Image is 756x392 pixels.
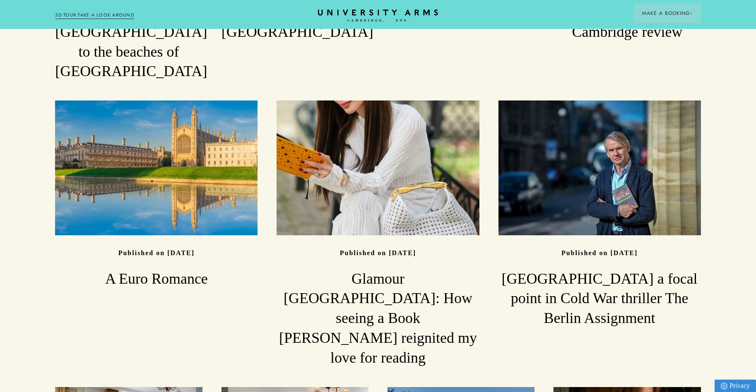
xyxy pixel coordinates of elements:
h3: [GEOGRAPHIC_DATA] a focal point in Cold War thriller The Berlin Assignment [498,269,701,329]
p: Published on [DATE] [118,249,195,256]
a: image-ca4f6157cfac8364eb9a702ab0f97ef3a2a5f3b4-1920x1080-webp Published on [DATE] Glamour [GEOGRA... [277,100,479,368]
a: image-b67b64ca60e446e0ab3a1a5ee8cddfda94d0bf84-1060x560-jpg Published on [DATE] A Euro Romance [55,100,258,289]
img: Arrow icon [690,12,693,15]
span: Make a Booking [642,10,693,17]
button: Make a BookingArrow icon [634,3,701,23]
h3: Glamour [GEOGRAPHIC_DATA]: How seeing a Book [PERSON_NAME] reignited my love for reading [277,269,479,368]
p: Published on [DATE] [340,249,416,256]
a: Home [318,10,438,22]
a: Privacy [715,380,756,392]
p: Published on [DATE] [561,249,638,256]
a: image-e84a6601fa3979d2441e3c0e9204363eb7d434cb-750x500-jpg Published on [DATE] [GEOGRAPHIC_DATA] ... [498,100,701,328]
img: Privacy [721,382,727,390]
h3: A Euro Romance [55,269,258,289]
a: 3D TOUR:TAKE A LOOK AROUND [55,12,134,19]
